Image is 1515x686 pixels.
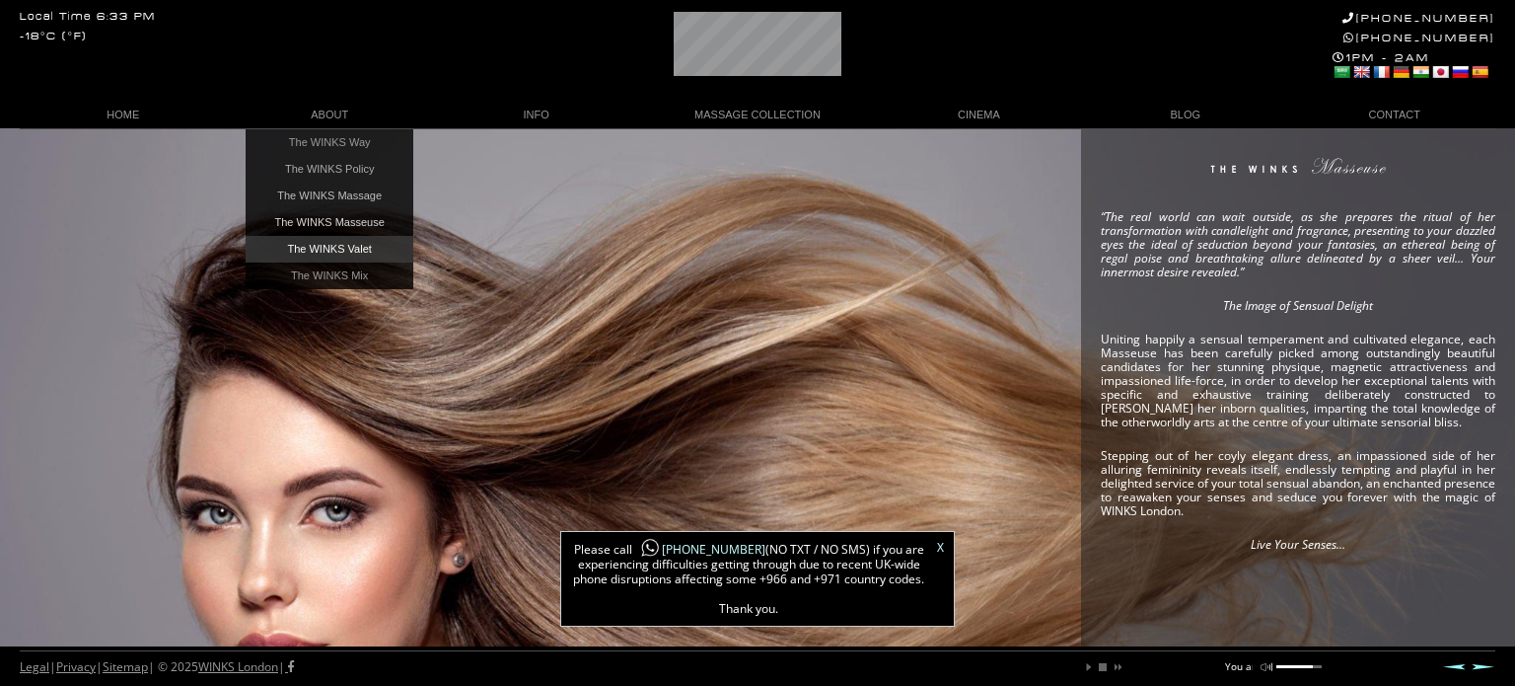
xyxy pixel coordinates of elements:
[1333,64,1350,80] a: Arabic
[1431,64,1449,80] a: Japanese
[1342,12,1495,25] a: [PHONE_NUMBER]
[246,263,413,289] a: The WINKS Mix
[1471,64,1488,80] a: Spanish
[226,102,432,128] a: ABOUT
[1223,297,1373,314] em: The Image of Sensual Delight
[1411,64,1429,80] a: Hindi
[1101,449,1495,518] p: Stepping out of her coyly elegant dress, an impassioned side of her alluring femininity reveals i...
[571,542,926,616] span: Please call (NO TXT / NO SMS) if you are experiencing difficulties getting through due to recent ...
[639,102,875,128] a: MASSAGE COLLECTION
[1343,32,1495,44] a: [PHONE_NUMBER]
[1352,64,1370,80] a: English
[1153,158,1443,188] img: The WINKS Masseuse
[1251,536,1345,553] em: Live Your Senses…
[20,32,87,42] div: -18°C (°F)
[632,541,765,558] a: [PHONE_NUMBER]
[1083,661,1095,673] a: play
[1333,51,1495,83] div: 1PM - 2AM
[1289,102,1495,128] a: CONTACT
[20,658,49,675] a: Legal
[1372,64,1390,80] a: French
[1101,333,1495,429] p: Uniting happily a sensual temperament and cultivated elegance, each Masseuse has been carefully p...
[246,236,413,263] a: The WINKS Valet
[20,102,226,128] a: HOME
[1472,663,1495,670] a: Next
[198,658,278,675] a: WINKS London
[1225,661,1482,671] p: You are listening to WINKS Mix Vol. 4 ..... TABULA RASA
[1451,64,1469,80] a: Russian
[20,12,156,23] div: Local Time 6:33 PM
[433,102,639,128] a: INFO
[246,129,413,156] a: The WINKS Way
[640,538,660,559] img: whatsapp-icon1.png
[1392,64,1409,80] a: German
[56,658,96,675] a: Privacy
[20,651,294,683] div: | | | © 2025 |
[1442,663,1466,670] a: Prev
[1111,661,1122,673] a: next
[103,658,148,675] a: Sitemap
[1261,661,1272,673] a: mute
[246,156,413,183] a: The WINKS Policy
[876,102,1082,128] a: CINEMA
[1101,208,1495,280] em: “The real world can wait outside, as she prepares the ritual of her transformation with candlelig...
[937,542,944,554] a: X
[246,183,413,209] a: The WINKS Massage
[1082,102,1288,128] a: BLOG
[1097,661,1109,673] a: stop
[246,209,413,236] a: The WINKS Masseuse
